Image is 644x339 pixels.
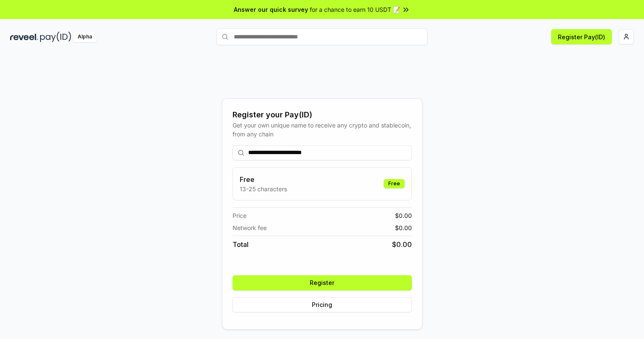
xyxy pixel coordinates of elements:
[233,211,246,220] span: Price
[10,32,38,42] img: reveel_dark
[551,29,612,44] button: Register Pay(ID)
[233,297,412,312] button: Pricing
[73,32,97,42] div: Alpha
[392,239,412,250] span: $ 0.00
[233,275,412,290] button: Register
[233,109,412,121] div: Register your Pay(ID)
[233,121,412,138] div: Get your own unique name to receive any crypto and stablecoin, from any chain
[240,174,287,184] h3: Free
[384,179,405,188] div: Free
[40,32,71,42] img: pay_id
[395,223,412,232] span: $ 0.00
[233,223,267,232] span: Network fee
[395,211,412,220] span: $ 0.00
[240,184,287,193] p: 13-25 characters
[233,239,249,250] span: Total
[310,5,400,14] span: for a chance to earn 10 USDT 📝
[234,5,308,14] span: Answer our quick survey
